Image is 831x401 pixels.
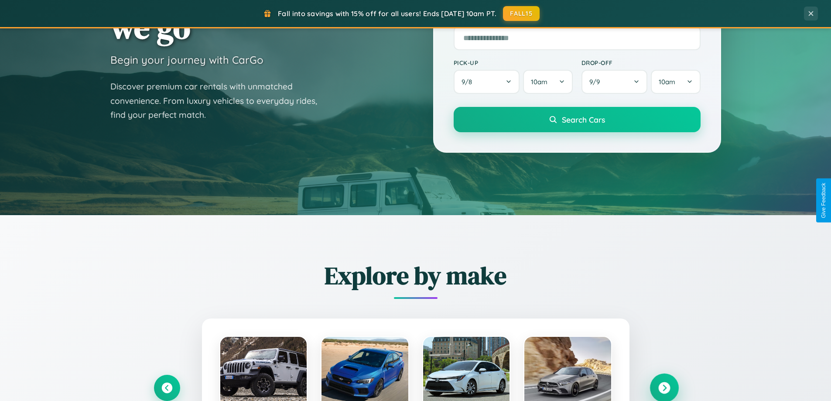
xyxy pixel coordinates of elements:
[110,79,328,122] p: Discover premium car rentals with unmatched convenience. From luxury vehicles to everyday rides, ...
[651,70,700,94] button: 10am
[462,78,476,86] span: 9 / 8
[454,59,573,66] label: Pick-up
[110,53,263,66] h3: Begin your journey with CarGo
[821,183,827,218] div: Give Feedback
[581,70,648,94] button: 9/9
[454,107,701,132] button: Search Cars
[562,115,605,124] span: Search Cars
[589,78,604,86] span: 9 / 9
[503,6,540,21] button: FALL15
[581,59,701,66] label: Drop-off
[523,70,572,94] button: 10am
[659,78,675,86] span: 10am
[454,70,520,94] button: 9/8
[154,259,677,292] h2: Explore by make
[531,78,547,86] span: 10am
[278,9,496,18] span: Fall into savings with 15% off for all users! Ends [DATE] 10am PT.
